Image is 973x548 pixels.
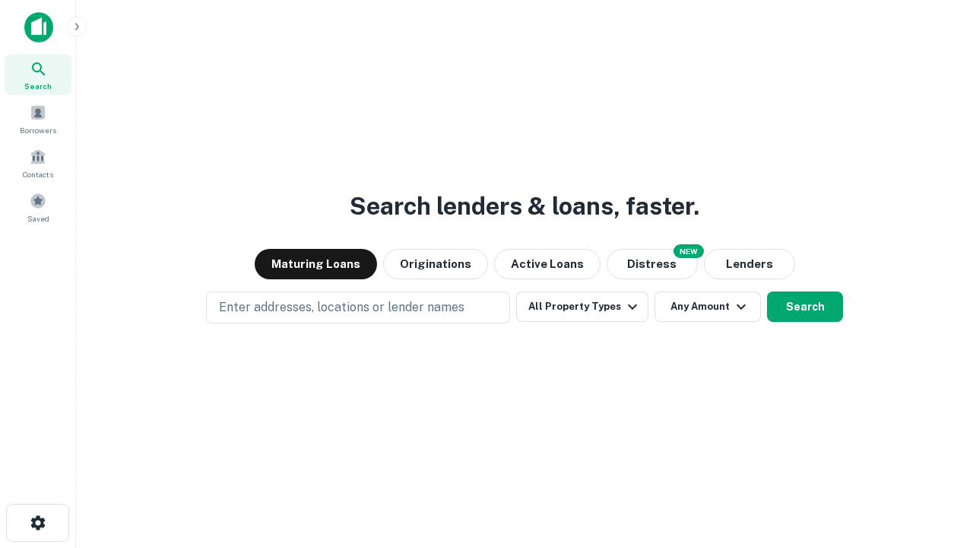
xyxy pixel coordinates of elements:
[516,292,648,322] button: All Property Types
[5,54,71,95] a: Search
[383,249,488,279] button: Originations
[673,244,704,258] div: NEW
[607,249,698,279] button: Search distressed loans with lien and other non-mortgage details.
[654,292,761,322] button: Any Amount
[494,249,601,279] button: Active Loans
[20,124,56,136] span: Borrowers
[206,292,510,323] button: Enter addresses, locations or lender names
[350,188,699,225] h3: Search lenders & loans, faster.
[767,292,843,322] button: Search
[219,298,464,317] p: Enter addresses, locations or lender names
[27,212,49,225] span: Saved
[5,186,71,228] a: Saved
[5,98,71,139] a: Borrowers
[704,249,795,279] button: Lenders
[24,80,52,92] span: Search
[5,142,71,183] a: Contacts
[897,426,973,499] iframe: Chat Widget
[23,168,53,180] span: Contacts
[24,12,53,43] img: capitalize-icon.png
[255,249,377,279] button: Maturing Loans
